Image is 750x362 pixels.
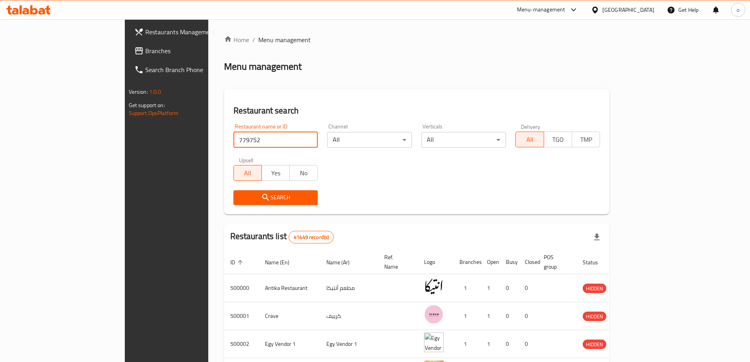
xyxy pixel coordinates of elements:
[500,302,519,330] td: 0
[575,134,597,145] span: TMP
[424,332,444,352] img: Egy Vendor 1
[129,87,148,97] span: Version:
[544,132,572,147] button: TGO
[418,250,453,274] th: Logo
[145,65,244,74] span: Search Branch Phone
[320,302,378,330] td: كرييف
[259,302,320,330] td: Crave
[289,234,333,241] span: 41449 record(s)
[421,132,506,148] div: All
[500,274,519,302] td: 0
[259,274,320,302] td: Antika Restaurant
[149,87,161,97] span: 1.0.0
[129,100,165,110] span: Get support on:
[587,228,606,247] div: Export file
[517,5,565,15] div: Menu-management
[481,330,500,358] td: 1
[233,190,318,205] button: Search
[481,274,500,302] td: 1
[239,157,254,163] label: Upsell
[237,167,259,179] span: All
[519,134,541,145] span: All
[500,330,519,358] td: 0
[519,302,537,330] td: 0
[544,252,567,271] span: POS group
[515,132,544,147] button: All
[230,230,334,243] h2: Restaurants list
[519,330,537,358] td: 0
[521,124,541,129] label: Delivery
[424,277,444,296] img: Antika Restaurant
[128,22,250,41] a: Restaurants Management
[145,46,244,56] span: Branches
[320,274,378,302] td: مطعم أنتيكا
[289,165,318,181] button: No
[129,108,179,118] a: Support.OpsPlatform
[547,134,569,145] span: TGO
[583,258,608,267] span: Status
[481,250,500,274] th: Open
[240,193,312,202] span: Search
[583,284,606,293] span: HIDDEN
[224,35,610,45] nav: breadcrumb
[233,105,600,117] h2: Restaurant search
[481,302,500,330] td: 1
[583,340,606,349] span: HIDDEN
[384,252,408,271] span: Ref. Name
[453,274,481,302] td: 1
[128,60,250,79] a: Search Branch Phone
[258,35,311,45] span: Menu management
[327,132,412,148] div: All
[453,330,481,358] td: 1
[293,167,315,179] span: No
[265,167,287,179] span: Yes
[572,132,600,147] button: TMP
[326,258,360,267] span: Name (Ar)
[583,312,606,321] span: HIDDEN
[320,330,378,358] td: Egy Vendor 1
[519,250,537,274] th: Closed
[128,41,250,60] a: Branches
[265,258,300,267] span: Name (En)
[453,250,481,274] th: Branches
[602,6,654,14] div: [GEOGRAPHIC_DATA]
[145,27,244,37] span: Restaurants Management
[737,6,739,14] span: o
[252,35,255,45] li: /
[583,340,606,349] div: HIDDEN
[230,258,245,267] span: ID
[500,250,519,274] th: Busy
[233,165,262,181] button: All
[259,330,320,358] td: Egy Vendor 1
[519,274,537,302] td: 0
[261,165,290,181] button: Yes
[224,60,302,73] h2: Menu management
[289,231,334,243] div: Total records count
[453,302,481,330] td: 1
[233,132,318,148] input: Search for restaurant name or ID..
[424,304,444,324] img: Crave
